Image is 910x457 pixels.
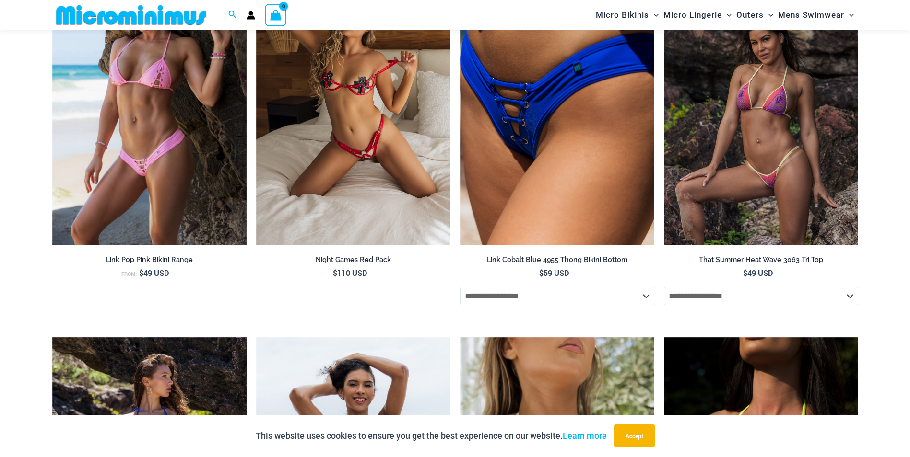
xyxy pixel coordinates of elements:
[247,11,255,20] a: Account icon link
[52,255,247,264] h2: Link Pop Pink Bikini Range
[664,255,858,268] a: That Summer Heat Wave 3063 Tri Top
[649,3,659,27] span: Menu Toggle
[614,424,655,447] button: Accept
[736,3,764,27] span: Outers
[139,268,143,278] span: $
[844,3,854,27] span: Menu Toggle
[592,1,858,29] nav: Site Navigation
[661,3,734,27] a: Micro LingerieMenu ToggleMenu Toggle
[460,255,654,268] a: Link Cobalt Blue 4955 Thong Bikini Bottom
[743,268,747,278] span: $
[228,9,237,21] a: Search icon link
[52,4,210,26] img: MM SHOP LOGO FLAT
[139,268,169,278] bdi: 49 USD
[460,255,654,264] h2: Link Cobalt Blue 4955 Thong Bikini Bottom
[563,431,607,441] a: Learn more
[664,255,858,264] h2: That Summer Heat Wave 3063 Tri Top
[596,3,649,27] span: Micro Bikinis
[52,255,247,268] a: Link Pop Pink Bikini Range
[333,268,367,278] bdi: 110 USD
[778,3,844,27] span: Mens Swimwear
[265,4,287,26] a: View Shopping Cart, empty
[121,271,137,277] span: From:
[663,3,722,27] span: Micro Lingerie
[256,255,450,264] h2: Night Games Red Pack
[776,3,856,27] a: Mens SwimwearMenu ToggleMenu Toggle
[743,268,773,278] bdi: 49 USD
[256,255,450,268] a: Night Games Red Pack
[333,268,337,278] span: $
[539,268,569,278] bdi: 59 USD
[722,3,732,27] span: Menu Toggle
[734,3,776,27] a: OutersMenu ToggleMenu Toggle
[256,429,607,443] p: This website uses cookies to ensure you get the best experience on our website.
[539,268,544,278] span: $
[764,3,773,27] span: Menu Toggle
[593,3,661,27] a: Micro BikinisMenu ToggleMenu Toggle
